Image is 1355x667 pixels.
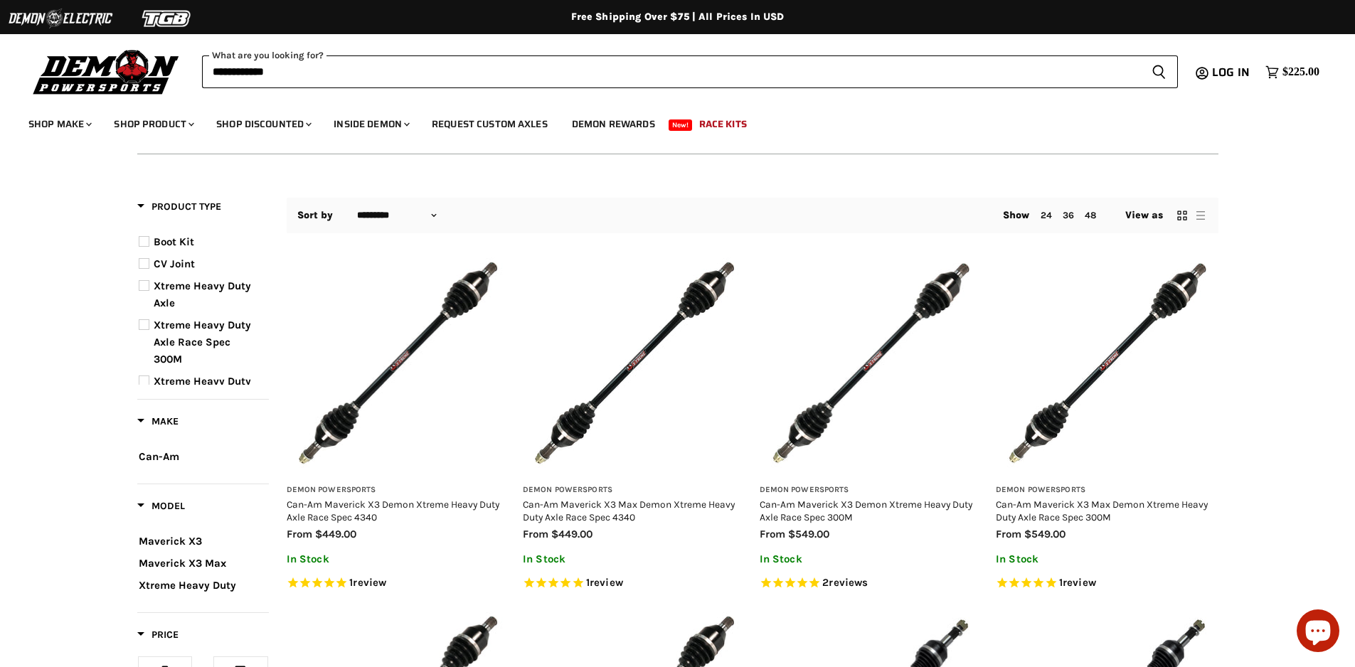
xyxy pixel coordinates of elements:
[154,235,194,248] span: Boot Kit
[1292,609,1344,656] inbox-online-store-chat: Shopify online store chat
[996,498,1208,523] a: Can-Am Maverick X3 Max Demon Xtreme Heavy Duty Axle Race Spec 300M
[1063,210,1074,220] a: 36
[669,119,693,131] span: New!
[137,415,179,432] button: Filter by Make
[1140,55,1178,88] button: Search
[829,577,868,589] span: reviews
[287,252,509,474] img: Can-Am Maverick X3 Demon Xtreme Heavy Duty Axle Race Spec 4340
[1175,208,1189,223] button: grid view
[297,210,334,221] label: Sort by
[323,110,418,139] a: Inside Demon
[1212,63,1250,81] span: Log in
[114,5,220,32] img: TGB Logo 2
[287,485,509,496] h3: Demon Powersports
[137,201,221,213] span: Product Type
[1258,62,1327,82] a: $225.00
[760,576,982,591] span: Rated 5.0 out of 5 stars 2 reviews
[315,528,356,540] span: $449.00
[7,5,114,32] img: Demon Electric Logo 2
[154,375,251,422] span: Xtreme Heavy Duty Axle Race Spec 4340
[137,200,221,218] button: Filter by Product Type
[760,528,785,540] span: from
[996,553,1218,565] p: In Stock
[760,498,972,523] a: Can-Am Maverick X3 Demon Xtreme Heavy Duty Axle Race Spec 300M
[996,528,1021,540] span: from
[202,55,1140,88] input: Search
[586,577,623,589] span: 1 reviews
[1041,210,1052,220] a: 24
[523,252,745,474] img: Can-Am Maverick X3 Max Demon Xtreme Heavy Duty Axle Race Spec 4340
[18,110,100,139] a: Shop Make
[139,579,236,592] span: Xtreme Heavy Duty
[523,528,548,540] span: from
[287,498,499,523] a: Can-Am Maverick X3 Demon Xtreme Heavy Duty Axle Race Spec 4340
[202,55,1178,88] form: Product
[421,110,558,139] a: Request Custom Axles
[590,577,623,589] span: review
[137,629,179,641] span: Price
[1194,208,1208,223] button: list view
[523,576,745,591] span: Rated 5.0 out of 5 stars 1 reviews
[349,577,386,589] span: 1 reviews
[139,557,226,570] span: Maverick X3 Max
[689,110,758,139] a: Race Kits
[1059,577,1096,589] span: 1 reviews
[551,528,593,540] span: $449.00
[139,450,179,463] span: Can-Am
[996,576,1218,591] span: Rated 5.0 out of 5 stars 1 reviews
[109,11,1247,23] div: Free Shipping Over $75 | All Prices In USD
[139,535,202,548] span: Maverick X3
[154,279,251,309] span: Xtreme Heavy Duty Axle
[353,577,386,589] span: review
[206,110,320,139] a: Shop Discounted
[1003,209,1030,221] span: Show
[996,252,1218,474] img: Can-Am Maverick X3 Max Demon Xtreme Heavy Duty Axle Race Spec 300M
[137,500,185,512] span: Model
[760,485,982,496] h3: Demon Powersports
[760,252,982,474] img: Can-Am Maverick X3 Demon Xtreme Heavy Duty Axle Race Spec 300M
[561,110,666,139] a: Demon Rewards
[788,528,829,540] span: $549.00
[996,485,1218,496] h3: Demon Powersports
[137,499,185,517] button: Filter by Model
[154,257,195,270] span: CV Joint
[760,553,982,565] p: In Stock
[137,628,179,646] button: Filter by Price
[18,104,1316,139] ul: Main menu
[1063,577,1096,589] span: review
[287,528,312,540] span: from
[822,577,868,589] span: 2 reviews
[103,110,203,139] a: Shop Product
[1085,210,1096,220] a: 48
[28,46,184,97] img: Demon Powersports
[287,553,509,565] p: In Stock
[523,498,735,523] a: Can-Am Maverick X3 Max Demon Xtreme Heavy Duty Axle Race Spec 4340
[523,553,745,565] p: In Stock
[287,576,509,591] span: Rated 5.0 out of 5 stars 1 reviews
[1024,528,1066,540] span: $549.00
[1206,66,1258,79] a: Log in
[523,485,745,496] h3: Demon Powersports
[154,319,251,365] span: Xtreme Heavy Duty Axle Race Spec 300M
[1282,65,1319,79] span: $225.00
[1125,210,1164,221] span: View as
[137,415,179,427] span: Make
